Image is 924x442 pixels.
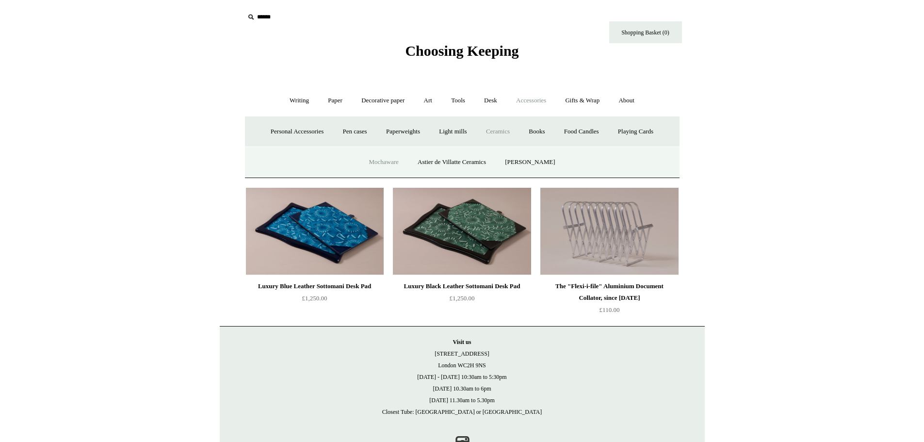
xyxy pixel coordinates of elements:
[405,43,519,59] span: Choosing Keeping
[319,88,351,114] a: Paper
[496,149,564,175] a: [PERSON_NAME]
[360,149,407,175] a: Mochaware
[477,119,519,145] a: Ceramics
[540,280,678,320] a: The "Flexi-i-file" Aluminium Document Collator, since [DATE] £110.00
[405,50,519,57] a: Choosing Keeping
[450,295,475,302] span: £1,250.00
[540,188,678,275] img: The "Flexi-i-file" Aluminium Document Collator, since 1941
[610,88,643,114] a: About
[393,280,531,320] a: Luxury Black Leather Sottomani Desk Pad £1,250.00
[556,88,608,114] a: Gifts & Wrap
[395,280,528,292] div: Luxury Black Leather Sottomani Desk Pad
[248,280,381,292] div: Luxury Blue Leather Sottomani Desk Pad
[393,188,531,275] a: Luxury Black Leather Sottomani Desk Pad Luxury Black Leather Sottomani Desk Pad
[302,295,327,302] span: £1,250.00
[393,188,531,275] img: Luxury Black Leather Sottomani Desk Pad
[334,119,375,145] a: Pen cases
[415,88,441,114] a: Art
[520,119,553,145] a: Books
[353,88,413,114] a: Decorative paper
[600,306,620,313] span: £110.00
[246,188,384,275] a: Luxury Blue Leather Sottomani Desk Pad Luxury Blue Leather Sottomani Desk Pad
[229,336,695,418] p: [STREET_ADDRESS] London WC2H 9NS [DATE] - [DATE] 10:30am to 5:30pm [DATE] 10.30am to 6pm [DATE] 1...
[377,119,429,145] a: Paperweights
[430,119,475,145] a: Light mills
[262,119,332,145] a: Personal Accessories
[246,188,384,275] img: Luxury Blue Leather Sottomani Desk Pad
[409,149,495,175] a: Astier de Villatte Ceramics
[540,188,678,275] a: The "Flexi-i-file" Aluminium Document Collator, since 1941 The "Flexi-i-file" Aluminium Document ...
[609,119,662,145] a: Playing Cards
[442,88,474,114] a: Tools
[507,88,555,114] a: Accessories
[475,88,506,114] a: Desk
[555,119,608,145] a: Food Candles
[453,339,471,345] strong: Visit us
[281,88,318,114] a: Writing
[609,21,682,43] a: Shopping Basket (0)
[543,280,676,304] div: The "Flexi-i-file" Aluminium Document Collator, since [DATE]
[246,280,384,320] a: Luxury Blue Leather Sottomani Desk Pad £1,250.00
